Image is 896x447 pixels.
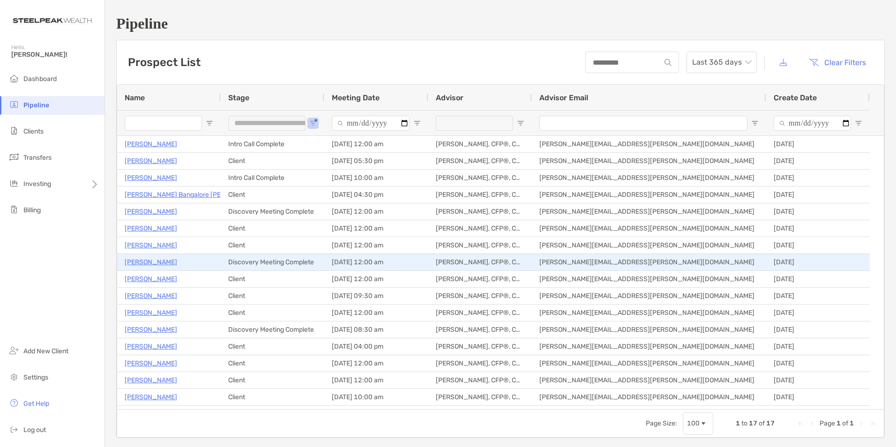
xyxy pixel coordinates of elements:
[23,75,57,83] span: Dashboard
[23,154,52,162] span: Transfers
[766,288,870,304] div: [DATE]
[125,239,177,251] a: [PERSON_NAME]
[428,355,532,372] div: [PERSON_NAME], CFP®, CDFA®
[766,237,870,253] div: [DATE]
[23,180,51,188] span: Investing
[774,93,817,102] span: Create Date
[8,371,20,382] img: settings icon
[8,125,20,136] img: clients icon
[125,408,177,420] a: [PERSON_NAME]
[532,406,766,422] div: [PERSON_NAME][EMAIL_ADDRESS][PERSON_NAME][DOMAIN_NAME]
[428,288,532,304] div: [PERSON_NAME], CFP®, CDFA®
[736,419,740,427] span: 1
[128,56,201,69] h3: Prospect List
[125,290,177,302] a: [PERSON_NAME]
[665,59,672,66] img: input icon
[23,347,68,355] span: Add New Client
[532,153,766,169] div: [PERSON_NAME][EMAIL_ADDRESS][PERSON_NAME][DOMAIN_NAME]
[221,170,324,186] div: Intro Call Complete
[309,119,317,127] button: Open Filter Menu
[774,116,851,131] input: Create Date Filter Input
[532,305,766,321] div: [PERSON_NAME][EMAIL_ADDRESS][PERSON_NAME][DOMAIN_NAME]
[8,397,20,409] img: get-help icon
[413,119,421,127] button: Open Filter Menu
[836,419,841,427] span: 1
[759,419,765,427] span: of
[125,374,177,386] p: [PERSON_NAME]
[428,271,532,287] div: [PERSON_NAME], CFP®, CDFA®
[532,271,766,287] div: [PERSON_NAME][EMAIL_ADDRESS][PERSON_NAME][DOMAIN_NAME]
[324,355,428,372] div: [DATE] 12:00 am
[532,254,766,270] div: [PERSON_NAME][EMAIL_ADDRESS][PERSON_NAME][DOMAIN_NAME]
[125,341,177,352] a: [PERSON_NAME]
[797,420,805,427] div: First Page
[125,206,177,217] p: [PERSON_NAME]
[11,4,93,37] img: Zoe Logo
[221,271,324,287] div: Client
[125,172,177,184] p: [PERSON_NAME]
[766,321,870,338] div: [DATE]
[766,305,870,321] div: [DATE]
[683,412,713,435] div: Page Size
[766,406,870,422] div: [DATE]
[23,426,46,434] span: Log out
[869,420,876,427] div: Last Page
[428,153,532,169] div: [PERSON_NAME], CFP®, CDFA®
[221,372,324,388] div: Client
[741,419,747,427] span: to
[532,203,766,220] div: [PERSON_NAME][EMAIL_ADDRESS][PERSON_NAME][DOMAIN_NAME]
[428,254,532,270] div: [PERSON_NAME], CFP®, CDFA®
[8,204,20,215] img: billing icon
[766,254,870,270] div: [DATE]
[324,321,428,338] div: [DATE] 08:30 am
[125,138,177,150] a: [PERSON_NAME]
[324,338,428,355] div: [DATE] 04:00 pm
[428,136,532,152] div: [PERSON_NAME], CFP®, CDFA®
[436,93,463,102] span: Advisor
[125,93,145,102] span: Name
[428,220,532,237] div: [PERSON_NAME], CFP®, CDFA®
[332,93,380,102] span: Meeting Date
[766,338,870,355] div: [DATE]
[324,220,428,237] div: [DATE] 12:00 am
[324,170,428,186] div: [DATE] 10:00 am
[687,419,700,427] div: 100
[228,93,249,102] span: Stage
[206,119,213,127] button: Open Filter Menu
[855,119,862,127] button: Open Filter Menu
[324,203,428,220] div: [DATE] 12:00 am
[23,206,41,214] span: Billing
[8,424,20,435] img: logout icon
[324,372,428,388] div: [DATE] 12:00 am
[324,406,428,422] div: [DATE] 12:00 am
[125,273,177,285] a: [PERSON_NAME]
[221,153,324,169] div: Client
[116,15,885,32] h1: Pipeline
[221,136,324,152] div: Intro Call Complete
[125,155,177,167] a: [PERSON_NAME]
[428,321,532,338] div: [PERSON_NAME], CFP®, CDFA®
[766,372,870,388] div: [DATE]
[23,373,48,381] span: Settings
[324,305,428,321] div: [DATE] 12:00 am
[125,256,177,268] a: [PERSON_NAME]
[221,186,324,203] div: Client
[766,203,870,220] div: [DATE]
[221,305,324,321] div: Client
[428,186,532,203] div: [PERSON_NAME], CFP®, CDFA®
[324,271,428,287] div: [DATE] 12:00 am
[808,420,816,427] div: Previous Page
[221,220,324,237] div: Client
[766,355,870,372] div: [DATE]
[532,372,766,388] div: [PERSON_NAME][EMAIL_ADDRESS][PERSON_NAME][DOMAIN_NAME]
[749,419,757,427] span: 17
[125,116,202,131] input: Name Filter Input
[532,136,766,152] div: [PERSON_NAME][EMAIL_ADDRESS][PERSON_NAME][DOMAIN_NAME]
[221,321,324,338] div: Discovery Meeting Complete
[802,52,873,73] button: Clear Filters
[532,389,766,405] div: [PERSON_NAME][EMAIL_ADDRESS][PERSON_NAME][DOMAIN_NAME]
